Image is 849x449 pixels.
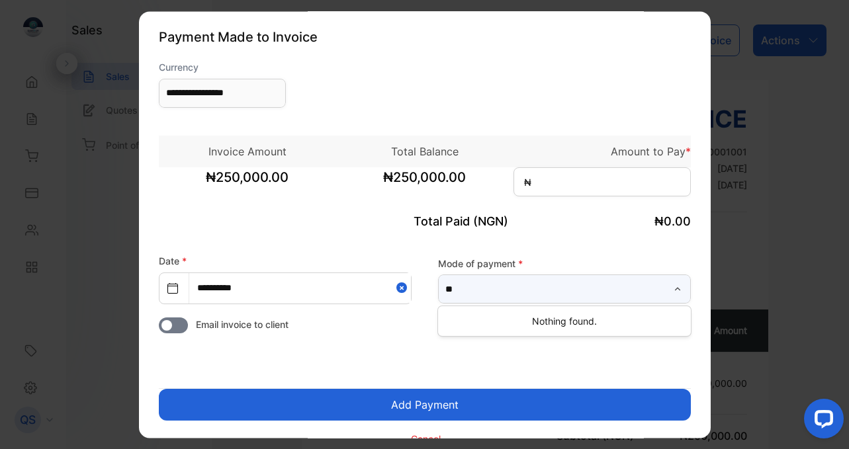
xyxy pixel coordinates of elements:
[524,175,531,189] span: ₦
[336,167,514,200] span: ₦250,000.00
[196,317,289,331] span: Email invoice to client
[438,257,691,270] label: Mode of payment
[793,393,849,449] iframe: LiveChat chat widget
[159,255,187,266] label: Date
[438,309,691,333] div: Nothing found.
[159,389,691,421] button: Add Payment
[336,212,514,230] p: Total Paid (NGN)
[159,143,336,159] p: Invoice Amount
[159,60,286,74] label: Currency
[411,432,441,446] p: Cancel
[396,273,411,303] button: Close
[159,167,336,200] span: ₦250,000.00
[336,143,514,159] p: Total Balance
[514,143,691,159] p: Amount to Pay
[159,27,691,47] p: Payment Made to Invoice
[654,214,691,228] span: ₦0.00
